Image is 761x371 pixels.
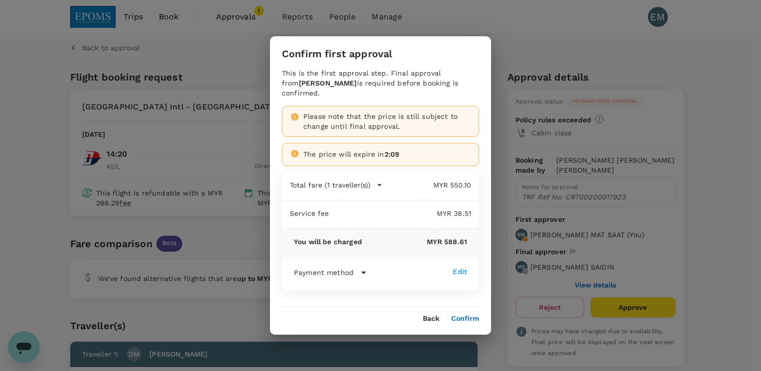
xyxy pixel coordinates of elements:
[303,149,471,159] div: The price will expire in
[382,180,471,190] p: MYR 550.10
[282,48,392,60] h3: Confirm first approval
[423,315,439,323] button: Back
[362,237,467,247] p: MYR 588.61
[303,111,471,131] div: Please note that the price is still subject to change until final approval.
[294,268,354,278] p: Payment method
[294,237,362,247] p: You will be charged
[299,79,357,87] b: [PERSON_NAME]
[290,208,329,218] p: Service fee
[329,208,471,218] p: MYR 38.51
[290,180,371,190] p: Total fare (1 traveller(s))
[384,150,400,158] span: 2:09
[451,315,479,323] button: Confirm
[282,68,479,98] div: This is the first approval step. Final approval from is required before booking is confirmed.
[453,267,467,277] div: Edit
[290,180,382,190] button: Total fare (1 traveller(s))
